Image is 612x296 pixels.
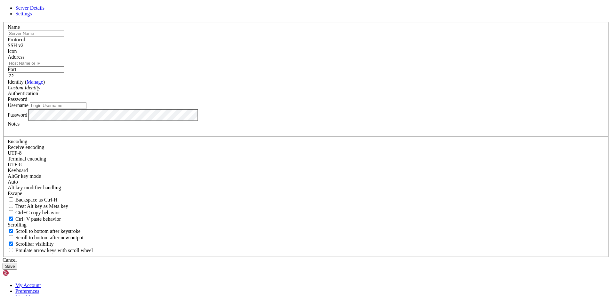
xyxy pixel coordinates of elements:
label: Name [8,24,20,30]
img: Shellngn [3,270,39,276]
span: Scroll to bottom after keystroke [15,228,81,234]
label: Encoding [8,139,27,144]
input: Port Number [8,72,64,79]
span: Scrollbar visibility [15,241,54,247]
span: Backspace as Ctrl-H [15,197,58,202]
input: Server Name [8,30,64,37]
div: Password [8,96,604,102]
label: Authentication [8,91,38,96]
label: The default terminal encoding. ISO-2022 enables character map translations (like graphics maps). ... [8,156,46,161]
label: When using the alternative screen buffer, and DECCKM (Application Cursor Keys) is active, mouse w... [8,248,93,253]
label: Set the expected encoding for data received from the host. If the encodings do not match, visual ... [8,144,44,150]
span: UTF-8 [8,162,22,167]
label: Whether to scroll to the bottom on any keystroke. [8,228,81,234]
input: Emulate arrow keys with scroll wheel [9,248,13,252]
input: Login Username [30,102,86,109]
input: Host Name or IP [8,60,64,67]
span: Treat Alt key as Meta key [15,203,68,209]
a: Settings [15,11,32,16]
a: My Account [15,283,41,288]
span: Password [8,96,27,102]
input: Treat Alt key as Meta key [9,204,13,208]
label: If true, the backspace should send BS ('\x08', aka ^H). Otherwise the backspace key should send '... [8,197,58,202]
div: UTF-8 [8,150,604,156]
div: Cancel [3,257,609,263]
label: Notes [8,121,20,127]
label: Identity [8,79,45,85]
label: Password [8,112,27,117]
span: SSH v2 [8,43,23,48]
button: Save [3,263,17,270]
span: Ctrl+C copy behavior [15,210,60,215]
div: SSH v2 [8,43,604,48]
a: Preferences [15,288,39,294]
div: Custom Identity [8,85,604,91]
span: Emulate arrow keys with scroll wheel [15,248,93,253]
label: Set the expected encoding for data received from the host. If the encodings do not match, visual ... [8,173,41,179]
label: Scroll to bottom after new output. [8,235,84,240]
span: UTF-8 [8,150,22,156]
a: Manage [27,79,43,85]
span: Auto [8,179,18,185]
label: Scrolling [8,222,27,227]
div: UTF-8 [8,162,604,168]
span: ( ) [25,79,45,85]
label: Port [8,67,16,72]
label: Controls how the Alt key is handled. Escape: Send an ESC prefix. 8-Bit: Add 128 to the typed char... [8,185,61,190]
div: Auto [8,179,604,185]
input: Scrollbar visibility [9,242,13,246]
label: Keyboard [8,168,28,173]
label: Ctrl-C copies if true, send ^C to host if false. Ctrl-Shift-C sends ^C to host if true, copies if... [8,210,60,215]
label: The vertical scrollbar mode. [8,241,54,247]
label: Whether the Alt key acts as a Meta key or as a distinct Alt key. [8,203,68,209]
span: Ctrl+V paste behavior [15,216,61,222]
label: Ctrl+V pastes if true, sends ^V to host if false. Ctrl+Shift+V sends ^V to host if true, pastes i... [8,216,61,222]
span: Escape [8,191,22,196]
a: Server Details [15,5,44,11]
i: Custom Identity [8,85,40,90]
label: Username [8,103,28,108]
input: Backspace as Ctrl-H [9,197,13,201]
label: Protocol [8,37,25,42]
input: Ctrl+C copy behavior [9,210,13,214]
input: Ctrl+V paste behavior [9,217,13,221]
label: Address [8,54,24,60]
span: Scroll to bottom after new output [15,235,84,240]
div: Escape [8,191,604,196]
input: Scroll to bottom after keystroke [9,229,13,233]
label: Icon [8,48,17,54]
input: Scroll to bottom after new output [9,235,13,239]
